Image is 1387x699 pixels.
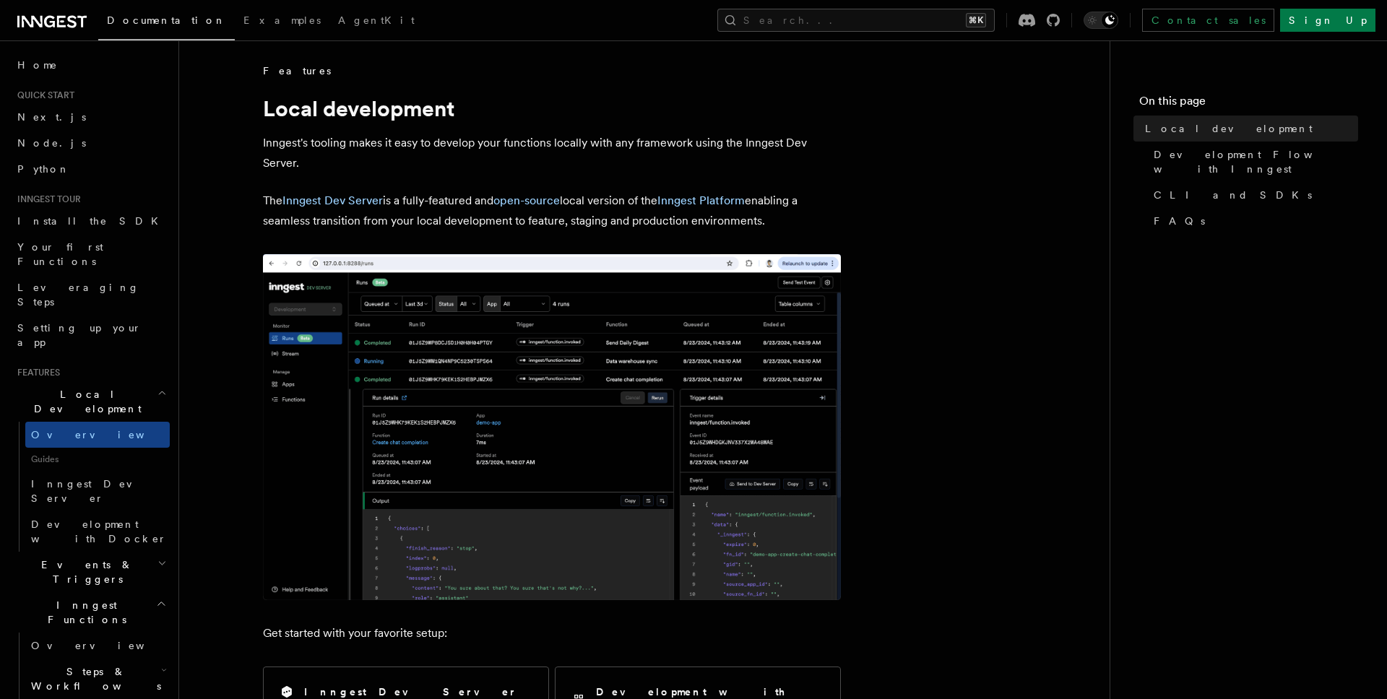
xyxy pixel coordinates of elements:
[243,14,321,26] span: Examples
[1154,147,1358,176] span: Development Flow with Inngest
[12,315,170,355] a: Setting up your app
[17,58,58,72] span: Home
[25,664,161,693] span: Steps & Workflows
[304,685,517,699] h2: Inngest Dev Server
[12,387,157,416] span: Local Development
[1154,188,1312,202] span: CLI and SDKs
[98,4,235,40] a: Documentation
[31,478,155,504] span: Inngest Dev Server
[107,14,226,26] span: Documentation
[25,633,170,659] a: Overview
[31,518,167,544] span: Development with Docker
[1145,121,1313,136] span: Local development
[17,137,86,149] span: Node.js
[263,133,841,173] p: Inngest's tooling makes it easy to develop your functions locally with any framework using the In...
[263,64,331,78] span: Features
[12,367,60,378] span: Features
[25,422,170,448] a: Overview
[1139,92,1358,116] h4: On this page
[1154,214,1205,228] span: FAQs
[263,95,841,121] h1: Local development
[1084,12,1118,29] button: Toggle dark mode
[282,194,383,207] a: Inngest Dev Server
[12,552,170,592] button: Events & Triggers
[263,254,841,600] img: The Inngest Dev Server on the Functions page
[717,9,995,32] button: Search...⌘K
[235,4,329,39] a: Examples
[12,90,74,101] span: Quick start
[657,194,745,207] a: Inngest Platform
[12,156,170,182] a: Python
[12,52,170,78] a: Home
[17,241,103,267] span: Your first Functions
[1142,9,1274,32] a: Contact sales
[31,429,180,440] span: Overview
[12,194,81,205] span: Inngest tour
[31,640,180,651] span: Overview
[17,322,142,348] span: Setting up your app
[12,104,170,130] a: Next.js
[1280,9,1375,32] a: Sign Up
[12,422,170,552] div: Local Development
[1148,182,1358,208] a: CLI and SDKs
[12,130,170,156] a: Node.js
[12,592,170,633] button: Inngest Functions
[17,215,167,227] span: Install the SDK
[263,191,841,231] p: The is a fully-featured and local version of the enabling a seamless transition from your local d...
[25,659,170,699] button: Steps & Workflows
[12,557,157,586] span: Events & Triggers
[338,14,415,26] span: AgentKit
[25,511,170,552] a: Development with Docker
[12,274,170,315] a: Leveraging Steps
[25,471,170,511] a: Inngest Dev Server
[12,381,170,422] button: Local Development
[1148,142,1358,182] a: Development Flow with Inngest
[493,194,560,207] a: open-source
[263,623,841,643] p: Get started with your favorite setup:
[17,111,86,123] span: Next.js
[12,234,170,274] a: Your first Functions
[1139,116,1358,142] a: Local development
[17,163,70,175] span: Python
[17,282,139,308] span: Leveraging Steps
[12,208,170,234] a: Install the SDK
[966,13,986,27] kbd: ⌘K
[1148,208,1358,234] a: FAQs
[25,448,170,471] span: Guides
[12,598,156,627] span: Inngest Functions
[329,4,423,39] a: AgentKit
